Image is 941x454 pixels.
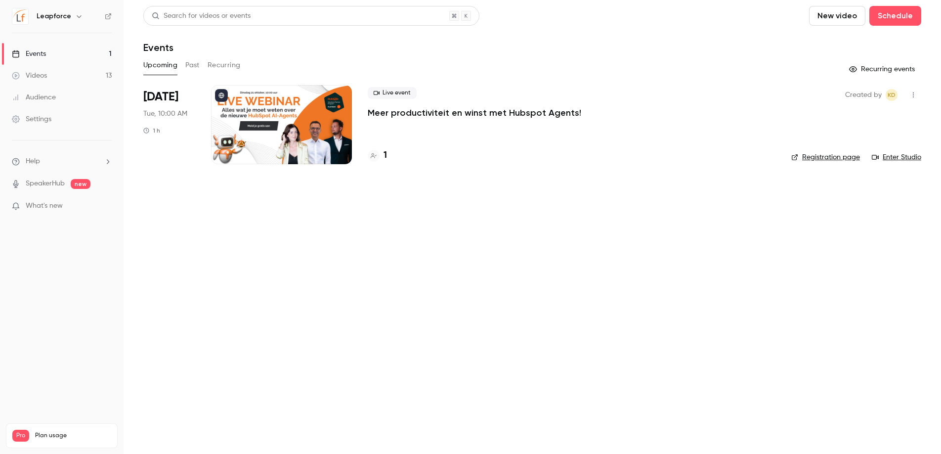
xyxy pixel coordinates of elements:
a: 1 [368,149,387,162]
button: New video [809,6,865,26]
span: KD [888,89,896,101]
span: Plan usage [35,432,111,440]
button: Recurring events [845,61,921,77]
button: Schedule [869,6,921,26]
span: Help [26,156,40,167]
div: Settings [12,114,51,124]
li: help-dropdown-opener [12,156,112,167]
img: Leapforce [12,8,28,24]
div: Search for videos or events [152,11,251,21]
h4: 1 [384,149,387,162]
div: 1 h [143,127,160,135]
iframe: Noticeable Trigger [100,202,112,211]
span: Koen Dorreboom [886,89,898,101]
span: What's new [26,201,63,211]
span: Pro [12,430,29,442]
span: Created by [845,89,882,101]
span: Tue, 10:00 AM [143,109,187,119]
div: Oct 21 Tue, 10:00 AM (Europe/Amsterdam) [143,85,195,164]
div: Audience [12,92,56,102]
button: Upcoming [143,57,177,73]
button: Past [185,57,200,73]
div: Videos [12,71,47,81]
a: SpeakerHub [26,179,65,189]
span: [DATE] [143,89,178,105]
a: Registration page [791,152,860,162]
h1: Events [143,42,173,53]
span: Live event [368,87,417,99]
span: new [71,179,90,189]
div: Events [12,49,46,59]
a: Enter Studio [872,152,921,162]
h6: Leapforce [37,11,71,21]
button: Recurring [208,57,241,73]
a: Meer productiviteit en winst met Hubspot Agents! [368,107,581,119]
